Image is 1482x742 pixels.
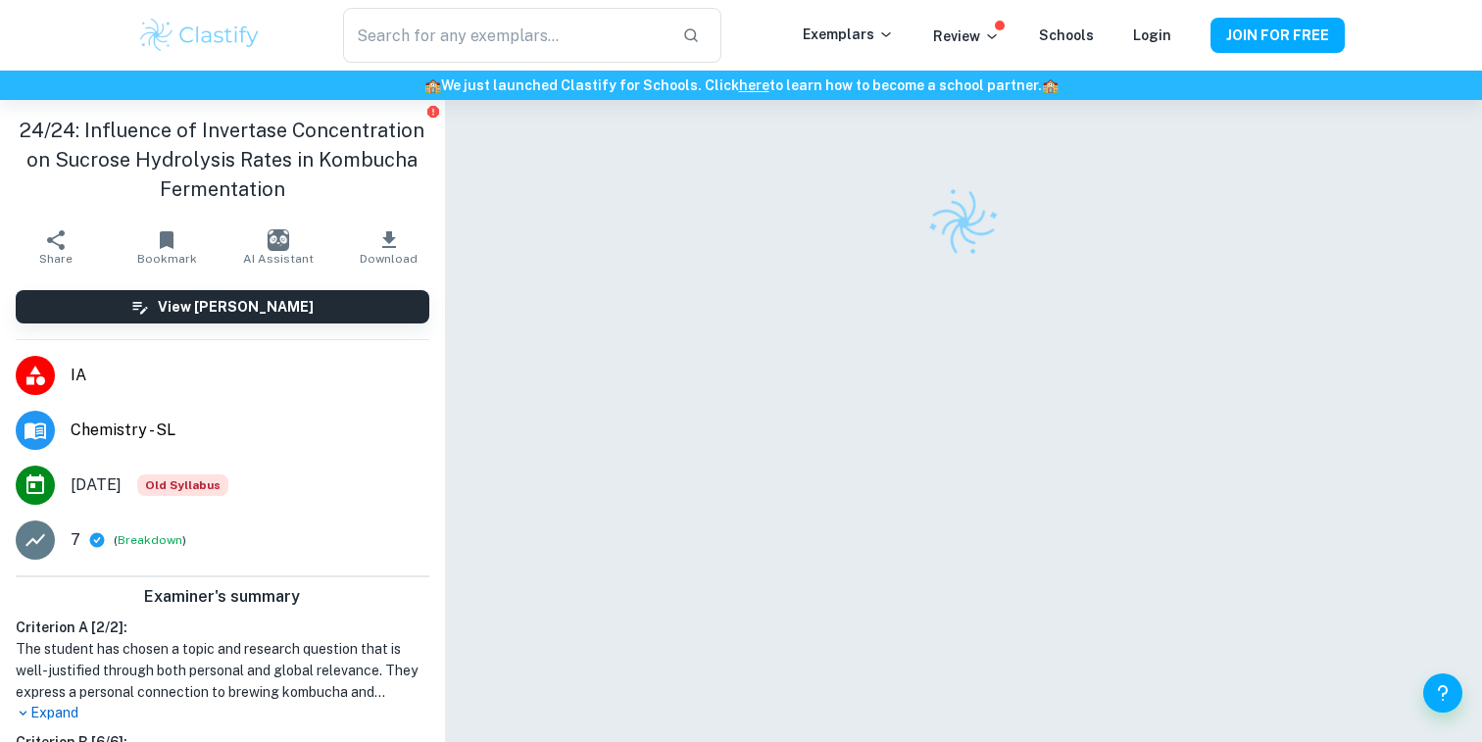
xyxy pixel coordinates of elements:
span: Share [39,252,73,266]
a: here [739,77,769,93]
span: Old Syllabus [137,474,228,496]
input: Search for any exemplars... [343,8,667,63]
h1: The student has chosen a topic and research question that is well-justified through both personal... [16,638,429,703]
h6: We just launched Clastify for Schools. Click to learn how to become a school partner. [4,74,1478,96]
button: AI Assistant [222,220,333,274]
a: Schools [1039,27,1094,43]
button: Help and Feedback [1423,673,1462,713]
div: Starting from the May 2025 session, the Chemistry IA requirements have changed. It's OK to refer ... [137,474,228,496]
p: Exemplars [803,24,894,45]
span: AI Assistant [243,252,314,266]
span: ( ) [114,531,186,550]
img: Clastify logo [916,175,1011,270]
button: JOIN FOR FREE [1210,18,1345,53]
p: 7 [71,528,80,552]
button: Breakdown [118,531,182,549]
h6: View [PERSON_NAME] [158,296,314,318]
span: 🏫 [424,77,441,93]
h6: Criterion A [ 2 / 2 ]: [16,617,429,638]
h1: 24/24: Influence of Invertase Concentration on Sucrose Hydrolysis Rates in Kombucha Fermentation [16,116,429,204]
span: [DATE] [71,473,122,497]
h6: Examiner's summary [8,585,437,609]
p: Expand [16,703,429,723]
span: Chemistry - SL [71,419,429,442]
span: Bookmark [137,252,197,266]
img: AI Assistant [268,229,289,251]
span: 🏫 [1042,77,1059,93]
button: View [PERSON_NAME] [16,290,429,323]
a: Login [1133,27,1171,43]
span: IA [71,364,429,387]
p: Review [933,25,1000,47]
button: Report issue [426,104,441,119]
span: Download [360,252,418,266]
button: Bookmark [111,220,222,274]
img: Clastify logo [137,16,262,55]
button: Download [333,220,444,274]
